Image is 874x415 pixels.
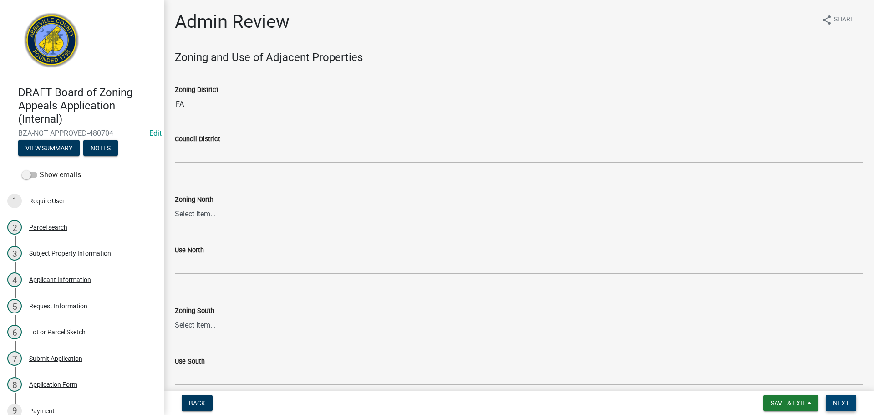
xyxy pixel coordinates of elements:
[175,247,204,254] label: Use North
[175,11,290,33] h1: Admin Review
[771,400,806,407] span: Save & Exit
[7,246,22,261] div: 3
[83,145,118,153] wm-modal-confirm: Notes
[7,351,22,366] div: 7
[175,136,220,143] label: Council District
[833,400,849,407] span: Next
[7,194,22,208] div: 1
[29,355,82,362] div: Submit Application
[189,400,205,407] span: Back
[29,329,86,335] div: Lot or Parcel Sketch
[18,10,85,77] img: Abbeville County, South Carolina
[18,86,157,125] h4: DRAFT Board of Zoning Appeals Application (Internal)
[29,381,77,388] div: Application Form
[149,129,162,138] wm-modal-confirm: Edit Application Number
[182,395,213,411] button: Back
[7,325,22,339] div: 6
[29,277,91,283] div: Applicant Information
[814,11,861,29] button: shareShare
[29,408,55,414] div: Payment
[175,51,863,64] h4: Zoning and Use of Adjacent Properties
[175,359,205,365] label: Use South
[83,140,118,156] button: Notes
[18,145,80,153] wm-modal-confirm: Summary
[175,308,214,314] label: Zoning South
[18,140,80,156] button: View Summary
[826,395,856,411] button: Next
[29,250,111,256] div: Subject Property Information
[175,197,213,203] label: Zoning North
[7,299,22,313] div: 5
[29,198,65,204] div: Require User
[834,15,854,26] span: Share
[29,303,87,309] div: Request Information
[7,220,22,235] div: 2
[29,224,67,231] div: Parcel search
[18,129,146,138] span: BZA-NOT APPROVED-480704
[763,395,818,411] button: Save & Exit
[7,272,22,287] div: 4
[7,377,22,392] div: 8
[149,129,162,138] a: Edit
[821,15,832,26] i: share
[175,87,218,93] label: Zoning District
[22,169,81,180] label: Show emails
